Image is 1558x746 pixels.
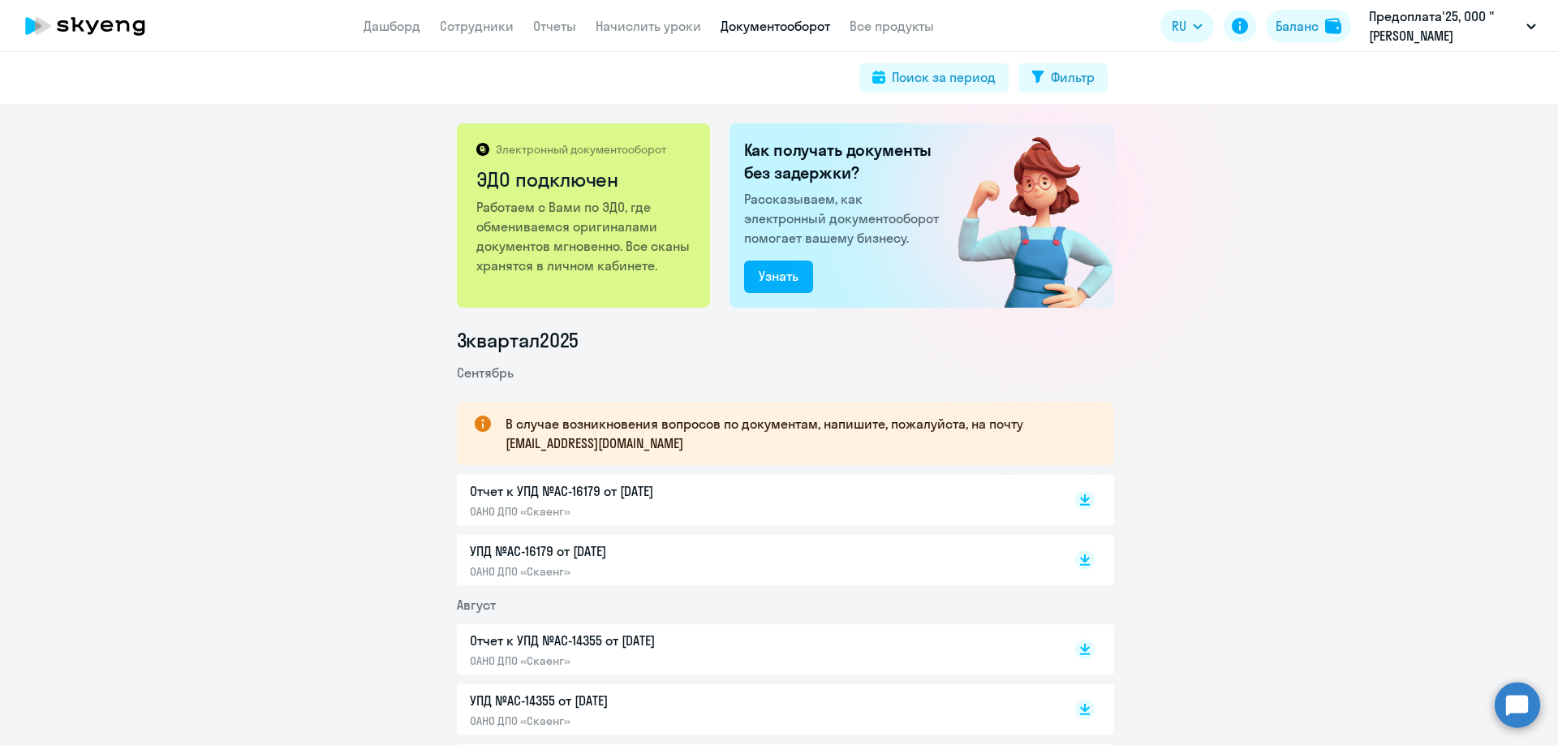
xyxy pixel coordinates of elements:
a: Сотрудники [440,18,514,34]
div: Узнать [759,266,798,286]
li: 3 квартал 2025 [457,327,1114,353]
p: Отчет к УПД №AC-16179 от [DATE] [470,481,811,501]
p: В случае возникновения вопросов по документам, напишите, пожалуйста, на почту [EMAIL_ADDRESS][DOM... [506,414,1085,453]
p: Электронный документооборот [496,142,666,157]
div: Поиск за период [892,67,996,87]
p: Рассказываем, как электронный документооборот помогает вашему бизнесу. [744,189,945,248]
button: Предоплата'25, ООО "[PERSON_NAME] РАМЕНСКОЕ" [1361,6,1544,45]
a: Все продукты [850,18,934,34]
a: Документооборот [721,18,830,34]
a: Отчет к УПД №AC-16179 от [DATE]ОАНО ДПО «Скаенг» [470,481,1041,519]
h2: ЭДО подключен [476,166,693,192]
span: RU [1172,16,1186,36]
p: ОАНО ДПО «Скаенг» [470,653,811,668]
p: ОАНО ДПО «Скаенг» [470,504,811,519]
p: Отчет к УПД №AC-14355 от [DATE] [470,631,811,650]
button: RU [1160,10,1214,42]
button: Поиск за период [859,63,1009,93]
p: Работаем с Вами по ЭДО, где обмениваемся оригиналами документов мгновенно. Все сканы хранятся в л... [476,197,693,275]
p: УПД №AC-14355 от [DATE] [470,691,811,710]
a: Дашборд [364,18,420,34]
p: УПД №AC-16179 от [DATE] [470,541,811,561]
p: Предоплата'25, ООО "[PERSON_NAME] РАМЕНСКОЕ" [1369,6,1520,45]
a: Начислить уроки [596,18,701,34]
span: Август [457,597,496,613]
div: Баланс [1276,16,1319,36]
a: УПД №AC-16179 от [DATE]ОАНО ДПО «Скаенг» [470,541,1041,579]
a: УПД №AC-14355 от [DATE]ОАНО ДПО «Скаенг» [470,691,1041,728]
img: balance [1325,18,1341,34]
div: Фильтр [1051,67,1095,87]
a: Отчет к УПД №AC-14355 от [DATE]ОАНО ДПО «Скаенг» [470,631,1041,668]
p: ОАНО ДПО «Скаенг» [470,564,811,579]
button: Балансbalance [1266,10,1351,42]
p: ОАНО ДПО «Скаенг» [470,714,811,728]
button: Узнать [744,261,813,293]
button: Фильтр [1018,63,1108,93]
img: connected [932,123,1114,308]
h2: Как получать документы без задержки? [744,139,945,184]
span: Сентябрь [457,364,514,381]
a: Отчеты [533,18,576,34]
